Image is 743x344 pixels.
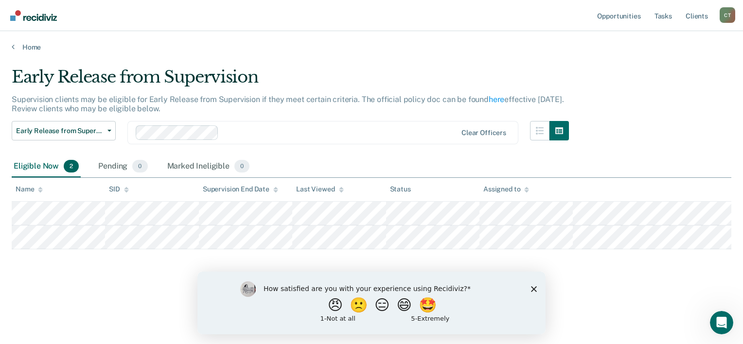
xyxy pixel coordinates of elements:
p: Supervision clients may be eligible for Early Release from Supervision if they meet certain crite... [12,95,564,113]
div: Name [16,185,43,193]
a: Home [12,43,731,52]
div: Marked Ineligible0 [165,156,252,177]
span: Early Release from Supervision [16,127,104,135]
span: 0 [132,160,147,172]
div: C T [720,7,735,23]
div: Supervision End Date [203,185,278,193]
a: here [489,95,504,104]
div: Clear officers [461,129,506,137]
div: Last Viewed [296,185,343,193]
div: SID [109,185,129,193]
span: 0 [234,160,249,172]
img: Recidiviz [10,10,57,21]
iframe: Intercom live chat [710,311,733,334]
div: Early Release from Supervision [12,67,569,95]
div: Assigned to [483,185,529,193]
span: 2 [64,160,79,172]
div: Pending0 [96,156,149,177]
iframe: Survey by Kim from Recidiviz [197,272,546,334]
button: Profile dropdown button [720,7,735,23]
div: Status [390,185,411,193]
button: Early Release from Supervision [12,121,116,140]
div: Eligible Now2 [12,156,81,177]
